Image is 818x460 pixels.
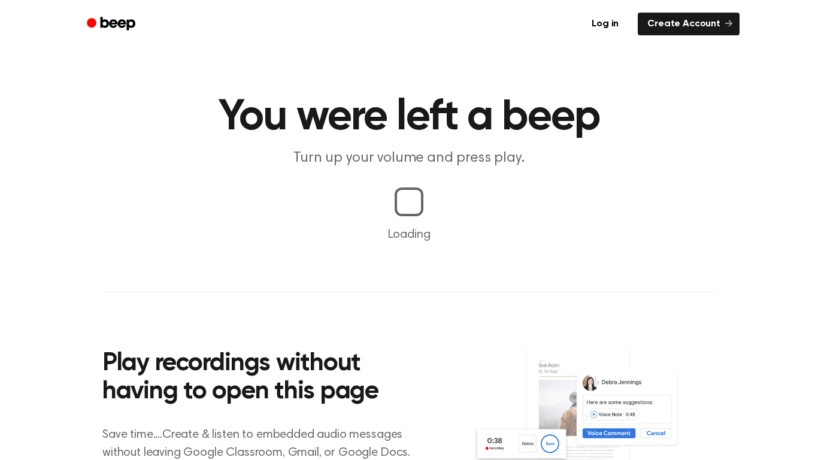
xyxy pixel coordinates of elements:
a: Create Account [638,13,740,35]
p: Loading [14,226,804,244]
h1: You were left a beep [102,96,716,139]
a: Beep [78,13,146,36]
h2: Play recordings without having to open this page [102,350,425,407]
p: Turn up your volume and press play. [179,149,639,168]
a: Log in [580,10,631,38]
